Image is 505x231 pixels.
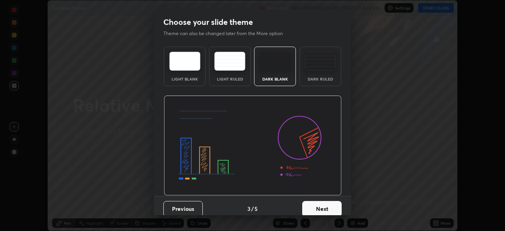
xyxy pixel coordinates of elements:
h4: 5 [254,205,258,213]
p: Theme can also be changed later from the More option [163,30,291,37]
img: darkRuledTheme.de295e13.svg [305,52,336,71]
button: Next [302,201,342,217]
div: Light Blank [169,77,200,81]
img: lightRuledTheme.5fabf969.svg [214,52,245,71]
h4: / [251,205,254,213]
img: darkThemeBanner.d06ce4a2.svg [164,96,342,196]
h4: 3 [247,205,251,213]
img: darkTheme.f0cc69e5.svg [260,52,291,71]
div: Dark Blank [259,77,291,81]
div: Light Ruled [214,77,246,81]
img: lightTheme.e5ed3b09.svg [169,52,200,71]
h2: Choose your slide theme [163,17,253,27]
div: Dark Ruled [305,77,336,81]
button: Previous [163,201,203,217]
